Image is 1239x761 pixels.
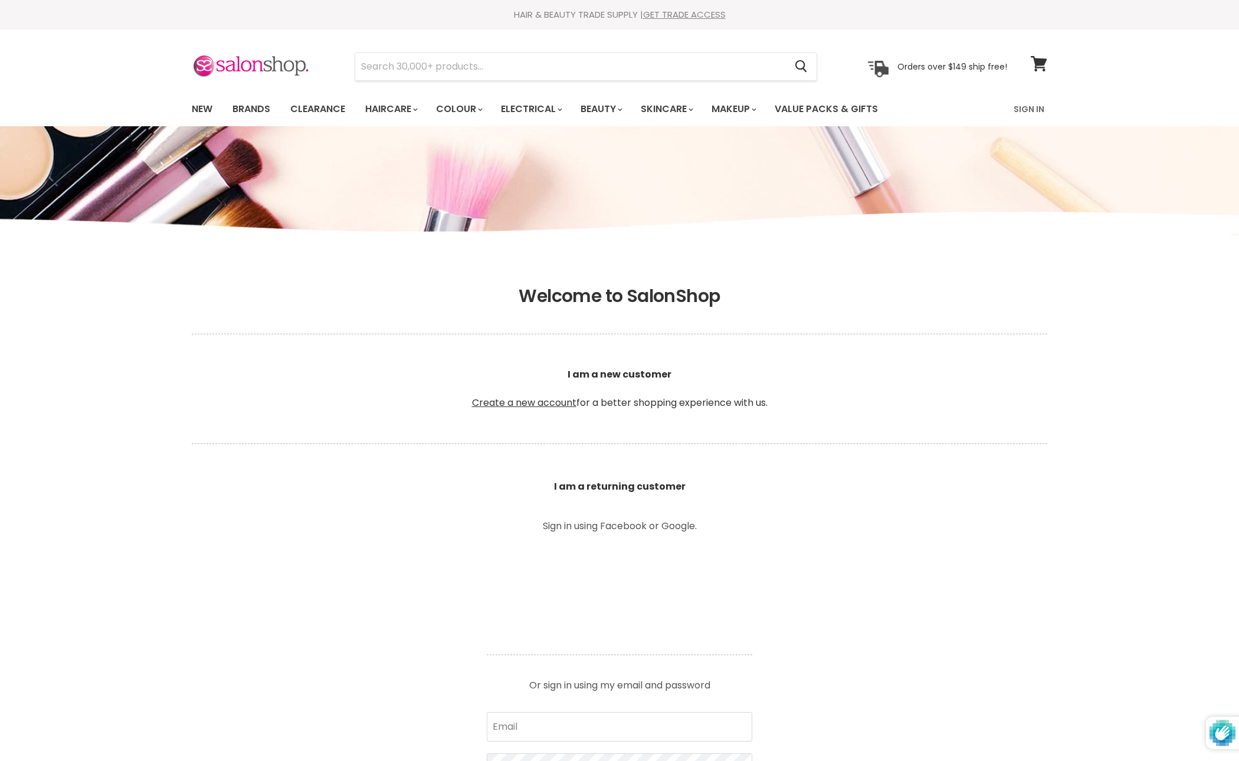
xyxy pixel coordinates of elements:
button: Search [785,53,817,80]
b: I am a new customer [568,368,671,381]
img: Protected by hCaptcha [1209,717,1235,749]
ul: Main menu [183,92,947,126]
a: Electrical [492,97,569,122]
p: Or sign in using my email and password [487,671,752,690]
nav: Main [177,92,1062,126]
p: Sign in using Facebook or Google. [487,521,752,531]
a: Clearance [281,97,354,122]
a: New [183,97,221,122]
a: Value Packs & Gifts [766,97,887,122]
div: HAIR & BEAUTY TRADE SUPPLY | [177,9,1062,21]
a: Colour [427,97,490,122]
p: for a better shopping experience with us. [192,339,1047,438]
a: Makeup [703,97,763,122]
p: Orders over $149 ship free! [897,61,1007,71]
a: Skincare [632,97,700,122]
a: Brands [224,97,279,122]
input: Search [355,53,785,80]
form: Product [355,53,817,81]
a: Haircare [356,97,425,122]
a: Create a new account [472,396,576,409]
a: Sign In [1007,97,1051,122]
a: Beauty [572,97,630,122]
h1: Welcome to SalonShop [192,286,1047,307]
iframe: Social Login Buttons [487,548,752,637]
b: I am a returning customer [554,480,686,493]
a: GET TRADE ACCESS [643,8,726,21]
